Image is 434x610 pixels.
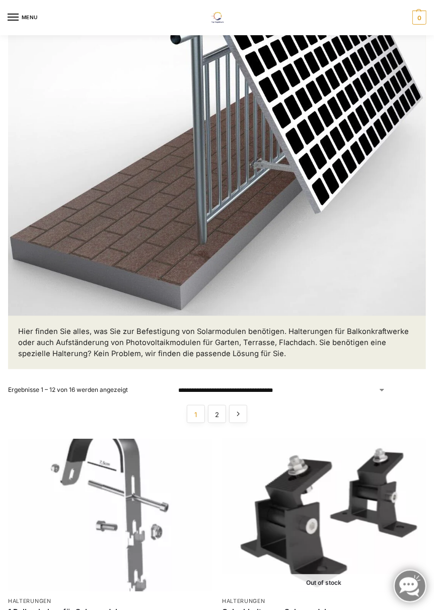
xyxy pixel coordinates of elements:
[8,10,38,25] button: Menu
[410,11,426,25] nav: Cart contents
[222,598,265,604] a: Halterungen
[178,386,386,395] select: Shop-Reihenfolge
[8,598,51,604] a: Halterungen
[222,439,426,592] a: Out of stockGelenkhalterung Solarmodul
[8,439,212,592] img: Balkonhaken für runde Handläufe
[222,439,426,592] img: Gelenkhalterung Solarmodul
[412,11,426,25] span: 0
[205,12,229,23] img: Solaranlagen, Speicheranlagen und Energiesparprodukte
[229,405,247,423] a: →
[8,385,168,394] p: Ergebnisse 1 – 12 von 16 werden angezeigt
[8,405,426,431] nav: Produkt-Seitennummerierung
[410,11,426,25] a: 0
[18,326,416,359] p: Hier finden Sie alles, was Sie zur Befestigung von Solarmodulen benötigen. Halterungen für Balkon...
[187,405,205,423] span: Seite 1
[208,405,226,423] a: Seite 2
